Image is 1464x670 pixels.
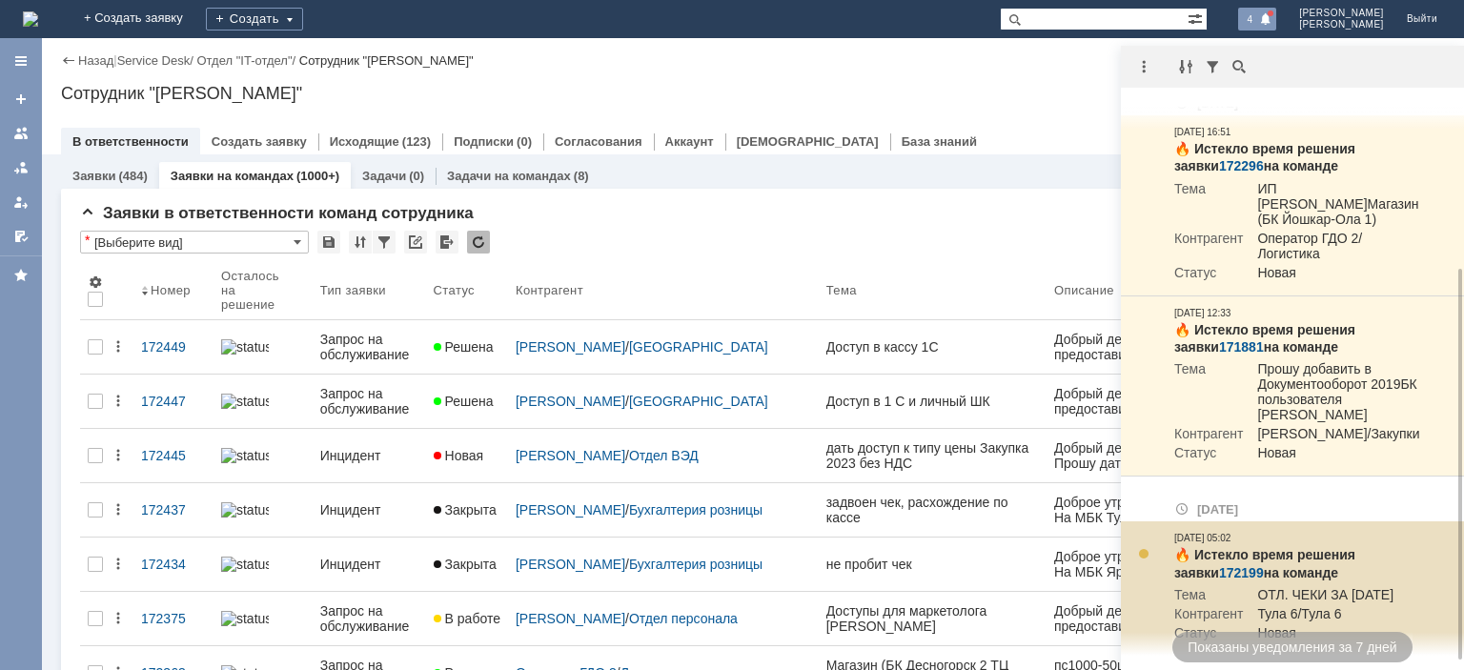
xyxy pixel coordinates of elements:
[23,11,38,27] a: Перейти на домашнюю страницу
[467,231,490,254] div: Обновлять список
[516,448,625,463] a: [PERSON_NAME]
[111,448,126,463] div: Действия
[221,269,290,312] div: Осталось на решение
[1,47,176,63] td: [PHONE_NUMBER](21)5gvxebpfrekyt
[61,84,1445,103] div: Сотрудник "[PERSON_NAME]"
[1299,19,1384,30] span: [PERSON_NAME]
[1174,587,1243,606] td: Тема
[819,261,1047,320] th: Тема
[1136,546,1151,561] div: Отметить как прочитанное
[362,169,406,183] a: Задачи
[1174,231,1243,265] td: Контрагент
[72,134,189,149] a: В ответственности
[1174,445,1243,464] td: Статус
[320,603,418,634] div: Запрос на обслуживание
[1242,12,1259,26] span: 4
[1174,531,1230,546] div: [DATE] 05:02
[313,261,426,320] th: Тип заявки
[826,339,1039,355] div: Доступ в кассу 1С
[78,53,113,68] a: Назад
[313,320,426,374] a: Запрос на обслуживание
[196,53,298,68] div: /
[574,169,589,183] div: (8)
[1243,426,1422,445] td: [PERSON_NAME]/Закупки
[117,53,191,68] a: Service Desk
[516,339,811,355] div: /
[141,611,206,626] div: 172375
[819,429,1047,482] a: дать доступ к типу цены Закупка 2023 без НДС
[349,231,372,254] div: Сортировка...
[1243,625,1393,644] td: Новая
[555,134,642,149] a: Согласования
[213,545,313,583] a: statusbar-100 (1).png
[1243,445,1422,464] td: Новая
[1054,283,1115,297] div: Описание
[1174,547,1355,579] strong: 🔥 Истекло время решения заявки на команде
[1219,565,1264,580] a: 172199
[72,169,115,183] a: Заявки
[1219,339,1264,355] a: 171881
[1243,587,1393,606] td: ОТЛ. ЧЕКИ ЗА [DATE]
[1172,632,1412,662] div: Показаны уведомления за 7 дней
[113,52,116,67] div: |
[826,394,1039,409] div: Доступ в 1 С и личный ШК
[447,169,571,183] a: Задачи на командах
[1174,499,1422,518] div: [DATE]
[6,187,36,217] a: Мои заявки
[426,328,508,366] a: Решена
[320,386,418,416] div: Запрос на обслуживание
[213,328,313,366] a: statusbar-100 (1).png
[6,84,36,114] a: Создать заявку
[320,332,418,362] div: Запрос на обслуживание
[313,592,426,645] a: Запрос на обслуживание
[6,152,36,183] a: Заявки в моей ответственности
[1243,606,1393,625] td: Тула 6/Тула 6
[434,339,494,355] span: Решена
[1243,361,1422,426] td: Прошу добавить в Документооборот 2019БК пользователя [PERSON_NAME]
[196,53,292,68] a: Отдел "IT-отдел"
[434,394,494,409] span: Решена
[313,545,426,583] a: Инцидент
[516,339,625,355] a: [PERSON_NAME]
[373,231,396,254] div: Фильтрация...
[516,283,583,297] div: Контрагент
[426,261,508,320] th: Статус
[221,394,269,409] img: statusbar-100 (1).png
[409,169,424,183] div: (0)
[1132,55,1155,78] div: Действия с уведомлениями
[133,261,213,320] th: Номер
[1219,158,1264,173] a: 172296
[819,382,1047,420] a: Доступ в 1 С и личный ШК
[516,394,625,409] a: [PERSON_NAME]
[516,502,625,518] a: [PERSON_NAME]
[133,328,213,366] a: 172449
[1174,141,1355,173] strong: 🔥 Истекло время решения заявки на команде
[516,557,625,572] a: [PERSON_NAME]
[404,231,427,254] div: Скопировать ссылку на список
[629,339,768,355] a: [GEOGRAPHIC_DATA]
[133,382,213,420] a: 172447
[111,394,126,409] div: Действия
[117,53,197,68] div: /
[330,134,399,149] a: Исходящие
[88,274,103,290] span: Настройки
[434,557,497,572] span: Закрыта
[151,283,191,297] div: Номер
[737,134,879,149] a: [DEMOGRAPHIC_DATA]
[508,261,819,320] th: Контрагент
[629,502,762,518] a: Бухгалтерия розницы
[819,592,1047,645] a: Доступы для маркетолога [PERSON_NAME]
[221,502,269,518] img: statusbar-100 (1).png
[320,502,418,518] div: Инцидент
[516,611,625,626] a: [PERSON_NAME]
[426,491,508,529] a: Закрыта
[111,502,126,518] div: Действия
[1188,9,1207,27] span: Расширенный поиск
[1299,8,1384,19] span: [PERSON_NAME]
[111,611,126,626] div: Действия
[221,611,269,626] img: statusbar-100 (1).png
[629,557,762,572] a: Бухгалтерия розницы
[171,169,294,183] a: Заявки на командах
[206,8,303,30] div: Создать
[221,557,269,572] img: statusbar-100 (1).png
